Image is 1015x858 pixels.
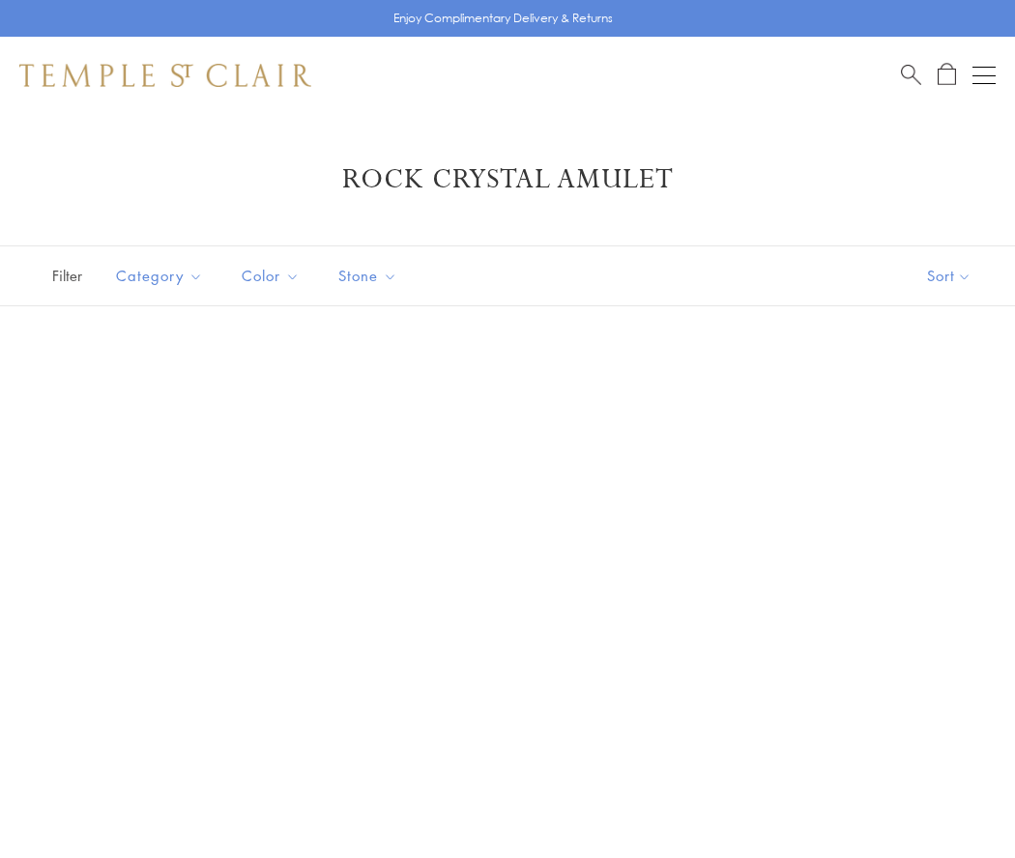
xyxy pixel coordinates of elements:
[227,254,314,298] button: Color
[232,264,314,288] span: Color
[19,64,311,87] img: Temple St. Clair
[329,264,412,288] span: Stone
[106,264,217,288] span: Category
[101,254,217,298] button: Category
[393,9,613,28] p: Enjoy Complimentary Delivery & Returns
[901,63,921,87] a: Search
[938,63,956,87] a: Open Shopping Bag
[324,254,412,298] button: Stone
[972,64,996,87] button: Open navigation
[48,162,967,197] h1: Rock Crystal Amulet
[884,246,1015,305] button: Show sort by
